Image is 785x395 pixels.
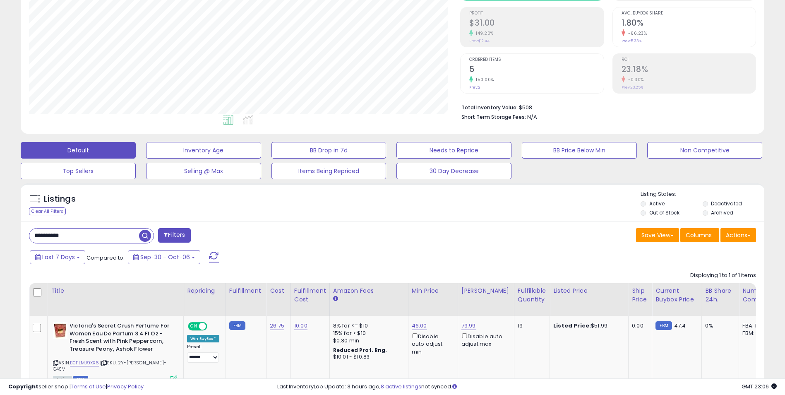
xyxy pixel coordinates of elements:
[412,322,427,330] a: 46.00
[51,287,180,295] div: Title
[655,287,698,304] div: Current Buybox Price
[333,347,387,354] b: Reduced Prof. Rng.
[680,228,719,242] button: Columns
[70,359,99,366] a: B0FLMJ9XX6
[622,39,641,43] small: Prev: 5.33%
[686,231,712,239] span: Columns
[461,104,518,111] b: Total Inventory Value:
[622,85,643,90] small: Prev: 23.25%
[73,376,88,383] span: FBM
[333,337,402,344] div: $0.30 min
[690,272,756,279] div: Displaying 1 to 1 of 1 items
[469,58,603,62] span: Ordered Items
[277,383,777,391] div: Last InventoryLab Update: 3 hours ago, not synced.
[622,18,756,29] h2: 1.80%
[229,287,263,295] div: Fulfillment
[187,335,219,342] div: Win BuyBox *
[720,228,756,242] button: Actions
[711,200,742,207] label: Deactivated
[158,228,190,243] button: Filters
[270,287,287,295] div: Cost
[518,322,543,330] div: 19
[187,344,219,363] div: Preset:
[461,102,750,112] li: $508
[742,287,773,304] div: Num of Comp.
[649,200,665,207] label: Active
[381,383,421,390] a: 8 active listings
[128,250,200,264] button: Sep-30 - Oct-06
[461,287,511,295] div: [PERSON_NAME]
[107,383,144,390] a: Privacy Policy
[742,383,777,390] span: 2025-10-14 23:06 GMT
[655,321,672,330] small: FBM
[146,142,261,159] button: Inventory Age
[742,330,770,337] div: FBM: 8
[294,322,307,330] a: 10.00
[649,209,679,216] label: Out of Stock
[8,383,144,391] div: seller snap | |
[146,163,261,179] button: Selling @ Max
[30,250,85,264] button: Last 7 Days
[469,11,603,16] span: Profit
[21,142,136,159] button: Default
[632,287,648,304] div: Ship Price
[271,163,386,179] button: Items Being Repriced
[333,287,405,295] div: Amazon Fees
[622,58,756,62] span: ROI
[187,287,222,295] div: Repricing
[53,322,67,339] img: 41IrGGTL9BL._SL40_.jpg
[53,359,166,372] span: | SKU: 2Y-[PERSON_NAME]-Q4SV
[553,287,625,295] div: Listed Price
[527,113,537,121] span: N/A
[636,228,679,242] button: Save View
[469,18,603,29] h2: $31.00
[469,65,603,76] h2: 5
[622,65,756,76] h2: 23.18%
[53,376,72,383] span: All listings currently available for purchase on Amazon
[647,142,762,159] button: Non Competitive
[333,330,402,337] div: 15% for > $10
[469,39,490,43] small: Prev: $12.44
[396,142,511,159] button: Needs to Reprice
[333,295,338,303] small: Amazon Fees.
[461,113,526,120] b: Short Term Storage Fees:
[742,322,770,330] div: FBA: 1
[44,193,76,205] h5: Listings
[553,322,622,330] div: $51.99
[641,190,764,198] p: Listing States:
[412,332,451,356] div: Disable auto adjust min
[461,322,476,330] a: 79.99
[705,322,732,330] div: 0%
[294,287,326,304] div: Fulfillment Cost
[189,323,199,330] span: ON
[632,322,646,330] div: 0.00
[206,323,219,330] span: OFF
[42,253,75,261] span: Last 7 Days
[71,383,106,390] a: Terms of Use
[674,322,686,330] span: 47.4
[8,383,38,390] strong: Copyright
[396,163,511,179] button: 30 Day Decrease
[625,30,647,36] small: -66.23%
[711,209,733,216] label: Archived
[271,142,386,159] button: BB Drop in 7d
[469,85,480,90] small: Prev: 2
[229,321,245,330] small: FBM
[625,77,644,83] small: -0.30%
[333,354,402,361] div: $10.01 - $10.83
[518,287,546,304] div: Fulfillable Quantity
[522,142,637,159] button: BB Price Below Min
[553,322,591,330] b: Listed Price:
[412,287,454,295] div: Min Price
[70,322,170,355] b: Victoria's Secret Crush Perfume For Women Eau De Parfum 3.4 Fl Oz - Fresh Scent with Pink Pepperc...
[86,254,125,262] span: Compared to:
[29,207,66,215] div: Clear All Filters
[705,287,735,304] div: BB Share 24h.
[461,332,508,348] div: Disable auto adjust max
[473,77,494,83] small: 150.00%
[21,163,136,179] button: Top Sellers
[140,253,190,261] span: Sep-30 - Oct-06
[473,30,494,36] small: 149.20%
[622,11,756,16] span: Avg. Buybox Share
[270,322,284,330] a: 26.75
